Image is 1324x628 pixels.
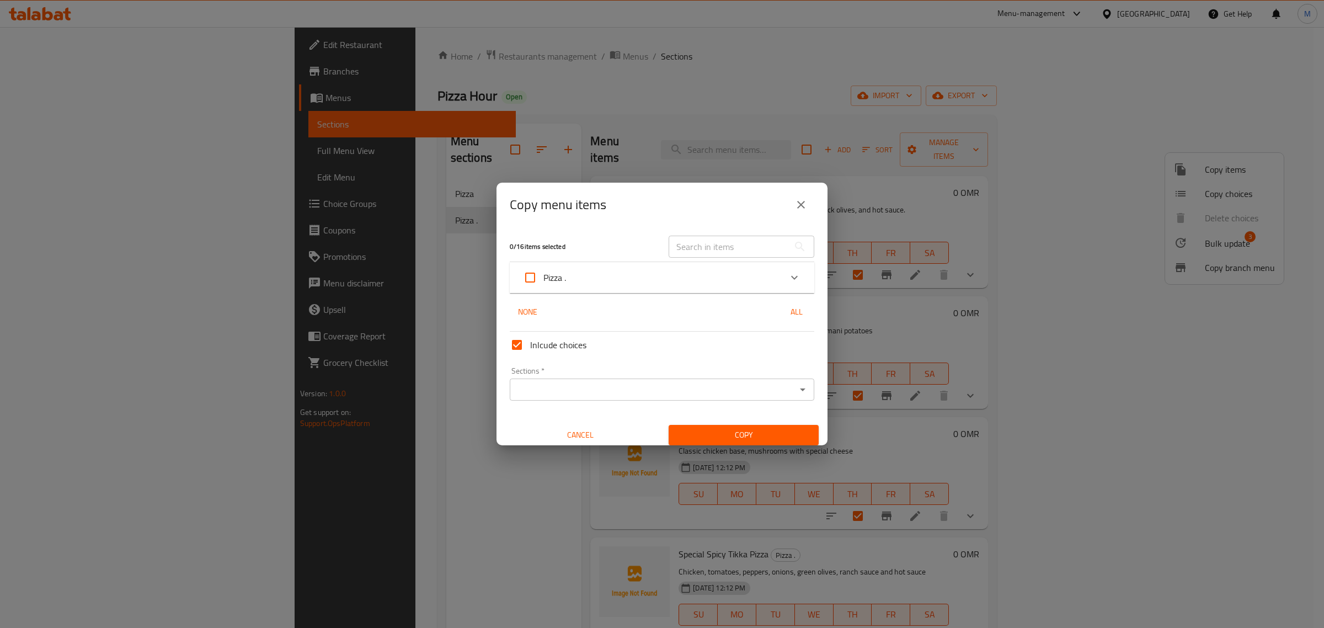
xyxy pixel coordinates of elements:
div: Expand [510,262,814,293]
span: Copy [677,428,810,442]
h5: 0 / 16 items selected [510,242,655,252]
span: None [514,305,541,319]
span: Inlcude choices [530,338,586,352]
label: Acknowledge [517,264,566,291]
button: Cancel [505,425,655,445]
button: None [510,302,545,322]
button: Copy [669,425,819,445]
button: close [788,191,814,218]
span: All [783,305,810,319]
button: All [779,302,814,322]
h2: Copy menu items [510,196,606,214]
button: Open [795,382,810,397]
span: Pizza . [543,269,566,286]
input: Select section [513,382,793,397]
input: Search in items [669,236,789,258]
span: Cancel [510,428,651,442]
